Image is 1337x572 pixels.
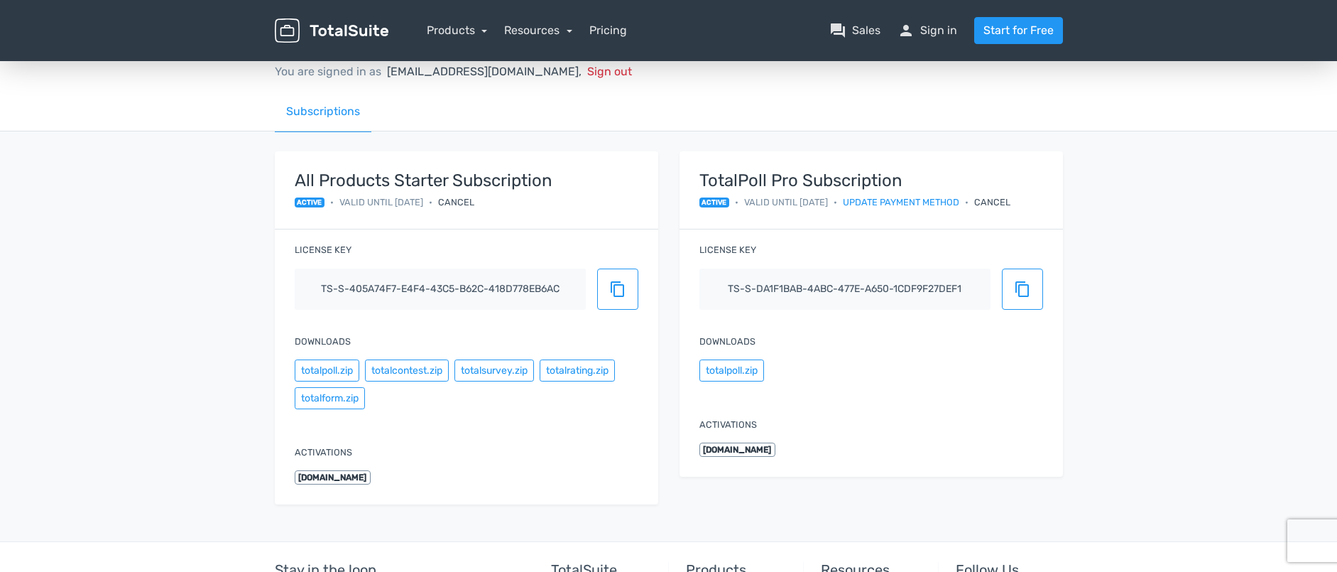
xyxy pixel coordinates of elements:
[387,65,582,78] span: [EMAIL_ADDRESS][DOMAIN_NAME],
[295,446,352,459] label: Activations
[339,195,423,209] span: Valid until [DATE]
[965,195,968,209] span: •
[1014,281,1031,298] span: content_copy
[295,198,325,207] span: active
[295,335,351,348] label: Downloads
[365,360,449,382] button: totalcontest.zip
[454,360,534,382] button: totalsurvey.zip
[829,22,880,39] a: question_answerSales
[609,281,626,298] span: content_copy
[295,243,351,257] label: License key
[295,360,359,382] button: totalpoll.zip
[699,360,764,382] button: totalpoll.zip
[699,335,755,348] label: Downloads
[295,171,552,190] strong: All Products Starter Subscription
[589,22,627,39] a: Pricing
[699,171,1011,190] strong: TotalPoll Pro Subscription
[829,22,846,39] span: question_answer
[699,198,730,207] span: active
[897,22,915,39] span: person
[597,269,638,310] button: content_copy
[744,195,828,209] span: Valid until [DATE]
[699,443,776,457] span: [DOMAIN_NAME]
[295,470,371,485] span: [DOMAIN_NAME]
[427,23,488,37] a: Products
[974,195,1010,209] div: Cancel
[834,195,837,209] span: •
[587,65,632,78] span: Sign out
[330,195,334,209] span: •
[699,418,757,431] label: Activations
[275,92,371,132] a: Subscriptions
[540,360,615,382] button: totalrating.zip
[974,17,1063,44] a: Start for Free
[275,65,381,78] span: You are signed in as
[438,195,474,209] div: Cancel
[843,195,959,209] a: Update payment method
[275,18,388,43] img: TotalSuite for WordPress
[1002,269,1043,310] button: content_copy
[504,23,572,37] a: Resources
[897,22,957,39] a: personSign in
[699,243,756,257] label: License key
[429,195,432,209] span: •
[295,387,365,409] button: totalform.zip
[735,195,738,209] span: •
